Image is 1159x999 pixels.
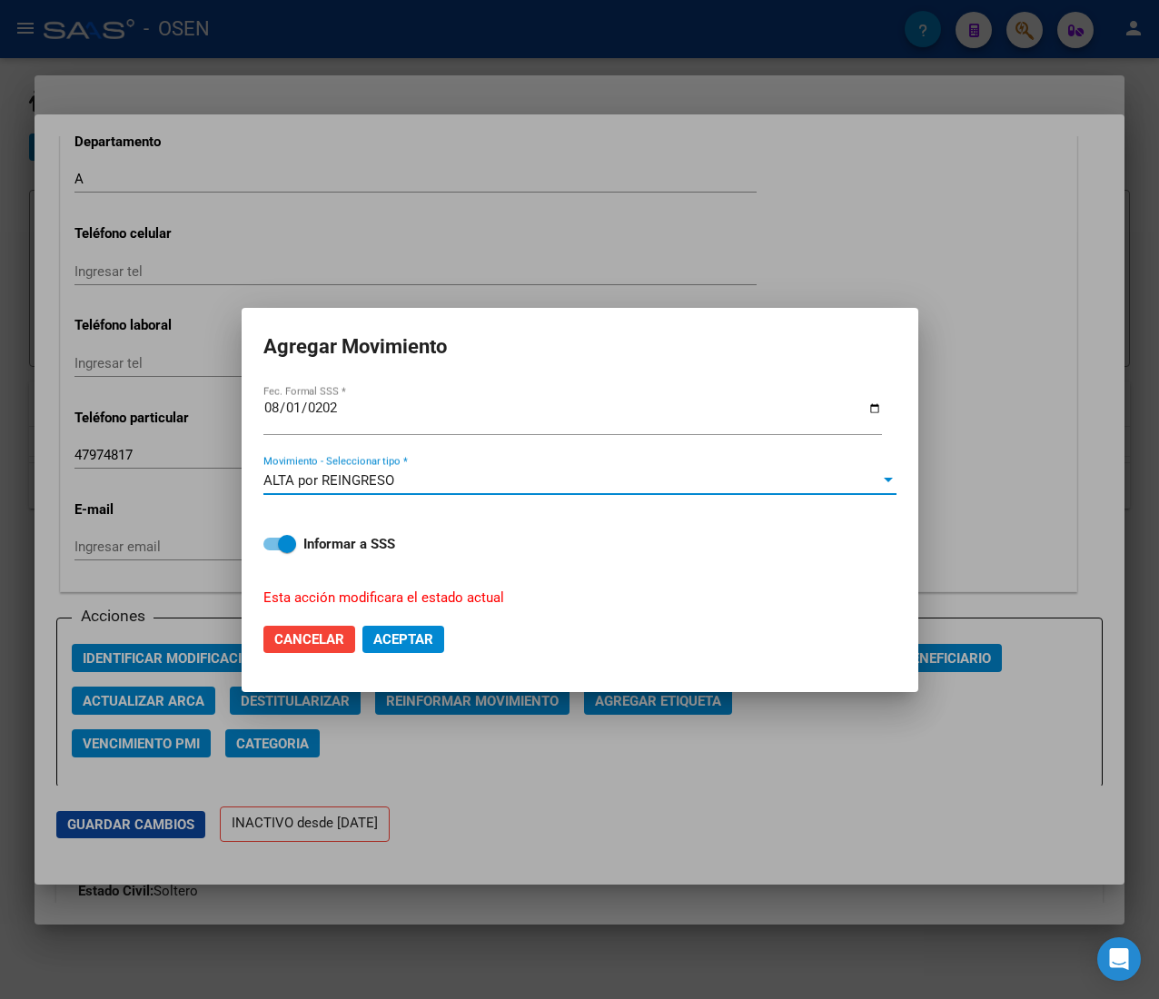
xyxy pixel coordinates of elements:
button: Aceptar [362,626,444,653]
div: Open Intercom Messenger [1097,937,1141,981]
button: Cancelar [263,626,355,653]
p: Esta acción modificara el estado actual [263,588,875,608]
span: Cancelar [274,631,344,648]
h2: Agregar Movimiento [263,330,896,364]
span: ALTA por REINGRESO [263,472,394,489]
span: Aceptar [373,631,433,648]
strong: Informar a SSS [303,536,395,552]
